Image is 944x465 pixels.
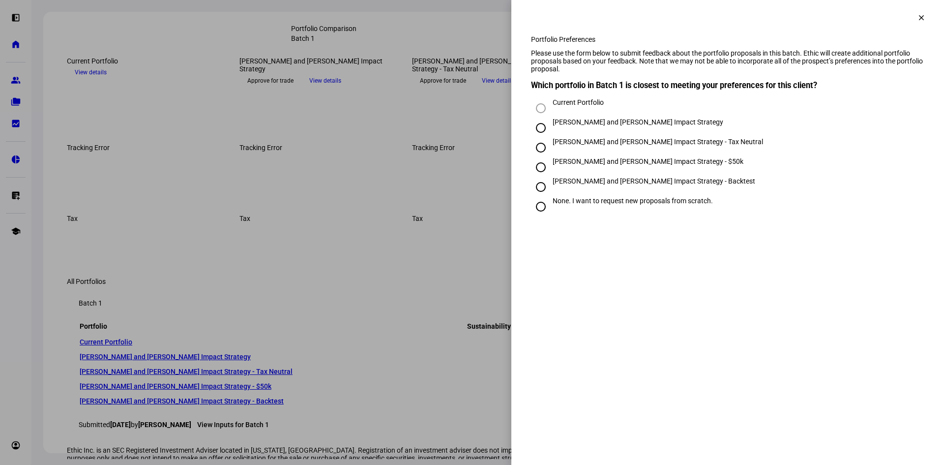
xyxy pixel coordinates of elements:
div: [PERSON_NAME] and [PERSON_NAME] Impact Strategy - Tax Neutral [553,138,763,146]
div: Please use the form below to submit feedback about the portfolio proposals in this batch. Ethic w... [531,49,924,73]
h3: Which portfolio in Batch 1 is closest to meeting your preferences for this client? [531,81,924,90]
mat-icon: clear [917,13,926,22]
div: Portfolio Preferences [531,35,924,43]
div: [PERSON_NAME] and [PERSON_NAME] Impact Strategy - Backtest [553,177,755,185]
div: [PERSON_NAME] and [PERSON_NAME] Impact Strategy - $50k [553,157,743,165]
div: [PERSON_NAME] and [PERSON_NAME] Impact Strategy [553,118,723,126]
div: None. I want to request new proposals from scratch. [553,197,713,205]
